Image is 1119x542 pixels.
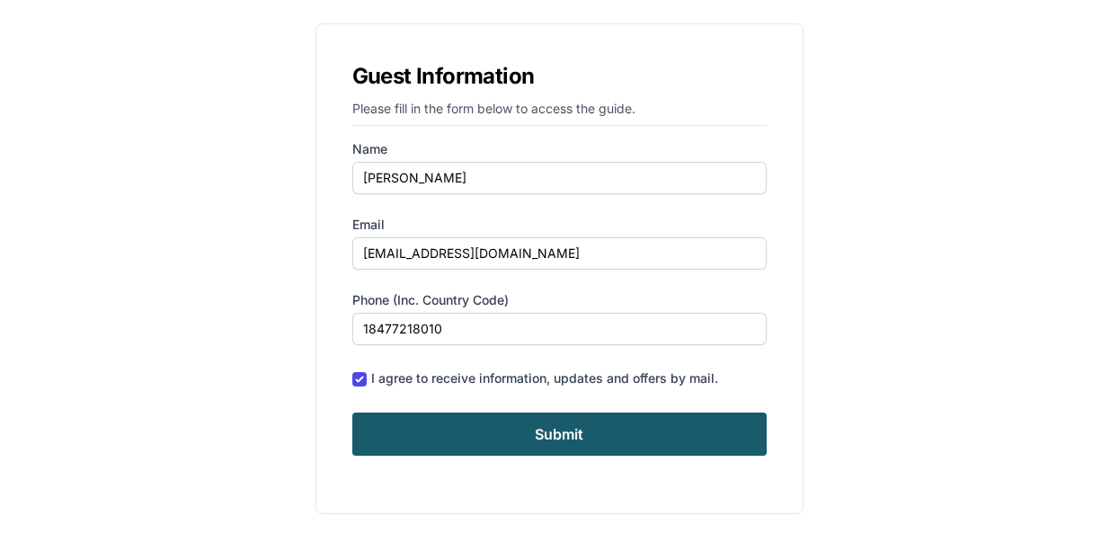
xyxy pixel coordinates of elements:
[352,100,768,126] p: Please fill in the form below to access the guide.
[352,140,768,158] label: Name
[352,291,768,309] label: Phone (inc. country code)
[352,216,768,234] label: Email
[352,413,768,456] input: Submit
[371,369,718,387] div: I agree to receive information, updates and offers by mail.
[352,60,768,93] h1: Guest Information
